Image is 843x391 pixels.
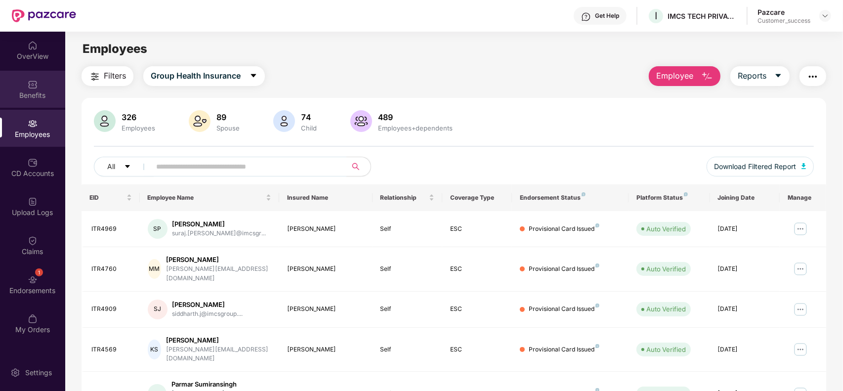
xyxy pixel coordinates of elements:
[529,224,599,234] div: Provisional Card Issued
[807,71,819,83] img: svg+xml;base64,PHN2ZyB4bWxucz0iaHR0cDovL3d3dy53My5vcmcvMjAwMC9zdmciIHdpZHRoPSIyNCIgaGVpZ2h0PSIyNC...
[28,197,38,207] img: svg+xml;base64,PHN2ZyBpZD0iVXBsb2FkX0xvZ3MiIGRhdGEtbmFtZT0iVXBsb2FkIExvZ3MiIHhtbG5zPSJodHRwOi8vd3...
[668,11,737,21] div: IMCS TECH PRIVATE LIMITED
[595,223,599,227] img: svg+xml;base64,PHN2ZyB4bWxucz0iaHR0cDovL3d3dy53My5vcmcvMjAwMC9zdmciIHdpZHRoPSI4IiBoZWlnaHQ9IjgiIH...
[595,344,599,348] img: svg+xml;base64,PHN2ZyB4bWxucz0iaHR0cDovL3d3dy53My5vcmcvMjAwMC9zdmciIHdpZHRoPSI4IiBoZWlnaHQ9IjgiIH...
[91,304,132,314] div: ITR4909
[529,345,599,354] div: Provisional Card Issued
[140,184,280,211] th: Employee Name
[94,110,116,132] img: svg+xml;base64,PHN2ZyB4bWxucz0iaHR0cDovL3d3dy53My5vcmcvMjAwMC9zdmciIHhtbG5zOnhsaW5rPSJodHRwOi8vd3...
[656,70,693,82] span: Employee
[299,112,319,122] div: 74
[28,236,38,246] img: svg+xml;base64,PHN2ZyBpZD0iQ2xhaW0iIHhtbG5zPSJodHRwOi8vd3d3LnczLm9yZy8yMDAwL3N2ZyIgd2lkdGg9IjIwIi...
[380,264,434,274] div: Self
[646,264,686,274] div: Auto Verified
[166,336,271,345] div: [PERSON_NAME]
[529,304,599,314] div: Provisional Card Issued
[28,158,38,168] img: svg+xml;base64,PHN2ZyBpZD0iQ0RfQWNjb3VudHMiIGRhdGEtbmFtZT0iQ0QgQWNjb3VudHMiIHhtbG5zPSJodHRwOi8vd3...
[442,184,512,211] th: Coverage Type
[758,17,810,25] div: Customer_success
[148,300,168,319] div: SJ
[287,224,364,234] div: [PERSON_NAME]
[148,340,162,359] div: KS
[758,7,810,17] div: Pazcare
[91,224,132,234] div: ITR4969
[28,119,38,129] img: svg+xml;base64,PHN2ZyBpZD0iRW1wbG95ZWVzIiB4bWxucz0iaHR0cDovL3d3dy53My5vcmcvMjAwMC9zdmciIHdpZHRoPS...
[10,368,20,378] img: svg+xml;base64,PHN2ZyBpZD0iU2V0dGluZy0yMHgyMCIgeG1sbnM9Imh0dHA6Ly93d3cudzMub3JnLzIwMDAvc3ZnIiB3aW...
[684,192,688,196] img: svg+xml;base64,PHN2ZyB4bWxucz0iaHR0cDovL3d3dy53My5vcmcvMjAwMC9zdmciIHdpZHRoPSI4IiBoZWlnaHQ9IjgiIH...
[380,304,434,314] div: Self
[346,157,371,176] button: search
[299,124,319,132] div: Child
[793,221,808,237] img: manageButton
[124,163,131,171] span: caret-down
[718,345,772,354] div: [DATE]
[738,70,766,82] span: Reports
[287,304,364,314] div: [PERSON_NAME]
[166,255,271,264] div: [PERSON_NAME]
[774,72,782,81] span: caret-down
[646,224,686,234] div: Auto Verified
[214,124,242,132] div: Spouse
[793,261,808,277] img: manageButton
[595,263,599,267] img: svg+xml;base64,PHN2ZyB4bWxucz0iaHR0cDovL3d3dy53My5vcmcvMjAwMC9zdmciIHdpZHRoPSI4IiBoZWlnaHQ9IjgiIH...
[793,302,808,317] img: manageButton
[793,342,808,357] img: manageButton
[636,194,702,202] div: Platform Status
[520,194,621,202] div: Endorsement Status
[273,110,295,132] img: svg+xml;base64,PHN2ZyB4bWxucz0iaHR0cDovL3d3dy53My5vcmcvMjAwMC9zdmciIHhtbG5zOnhsaW5rPSJodHRwOi8vd3...
[373,184,442,211] th: Relationship
[151,70,241,82] span: Group Health Insurance
[91,264,132,274] div: ITR4760
[89,194,125,202] span: EID
[28,80,38,89] img: svg+xml;base64,PHN2ZyBpZD0iQmVuZWZpdHMiIHhtbG5zPSJodHRwOi8vd3d3LnczLm9yZy8yMDAwL3N2ZyIgd2lkdGg9Ij...
[250,72,257,81] span: caret-down
[801,163,806,169] img: svg+xml;base64,PHN2ZyB4bWxucz0iaHR0cDovL3d3dy53My5vcmcvMjAwMC9zdmciIHhtbG5zOnhsaW5rPSJodHRwOi8vd3...
[166,345,271,364] div: [PERSON_NAME][EMAIL_ADDRESS][DOMAIN_NAME]
[595,12,619,20] div: Get Help
[82,66,133,86] button: Filters
[148,259,162,279] div: MM
[718,304,772,314] div: [DATE]
[718,224,772,234] div: [DATE]
[107,161,115,172] span: All
[172,300,243,309] div: [PERSON_NAME]
[172,309,243,319] div: siddharth.j@imcsgroup....
[94,157,154,176] button: Allcaret-down
[346,163,366,171] span: search
[450,304,504,314] div: ESC
[649,66,720,86] button: Employee
[22,368,55,378] div: Settings
[707,157,814,176] button: Download Filtered Report
[120,112,157,122] div: 326
[35,268,43,276] div: 1
[376,124,455,132] div: Employees+dependents
[143,66,265,86] button: Group Health Insurancecaret-down
[104,70,126,82] span: Filters
[595,304,599,307] img: svg+xml;base64,PHN2ZyB4bWxucz0iaHR0cDovL3d3dy53My5vcmcvMjAwMC9zdmciIHdpZHRoPSI4IiBoZWlnaHQ9IjgiIH...
[28,314,38,324] img: svg+xml;base64,PHN2ZyBpZD0iTXlfT3JkZXJzIiBkYXRhLW5hbWU9Ik15IE9yZGVycyIgeG1sbnM9Imh0dHA6Ly93d3cudz...
[28,275,38,285] img: svg+xml;base64,PHN2ZyBpZD0iRW5kb3JzZW1lbnRzIiB4bWxucz0iaHR0cDovL3d3dy53My5vcmcvMjAwMC9zdmciIHdpZH...
[715,161,797,172] span: Download Filtered Report
[582,192,586,196] img: svg+xml;base64,PHN2ZyB4bWxucz0iaHR0cDovL3d3dy53My5vcmcvMjAwMC9zdmciIHdpZHRoPSI4IiBoZWlnaHQ9IjgiIH...
[28,41,38,50] img: svg+xml;base64,PHN2ZyBpZD0iSG9tZSIgeG1sbnM9Imh0dHA6Ly93d3cudzMub3JnLzIwMDAvc3ZnIiB3aWR0aD0iMjAiIG...
[646,345,686,354] div: Auto Verified
[350,110,372,132] img: svg+xml;base64,PHN2ZyB4bWxucz0iaHR0cDovL3d3dy53My5vcmcvMjAwMC9zdmciIHhtbG5zOnhsaW5rPSJodHRwOi8vd3...
[581,12,591,22] img: svg+xml;base64,PHN2ZyBpZD0iSGVscC0zMngzMiIgeG1sbnM9Imh0dHA6Ly93d3cudzMub3JnLzIwMDAvc3ZnIiB3aWR0aD...
[450,264,504,274] div: ESC
[380,224,434,234] div: Self
[82,184,140,211] th: EID
[12,9,76,22] img: New Pazcare Logo
[166,264,271,283] div: [PERSON_NAME][EMAIL_ADDRESS][DOMAIN_NAME]
[655,10,657,22] span: I
[718,264,772,274] div: [DATE]
[148,219,168,239] div: SP
[701,71,713,83] img: svg+xml;base64,PHN2ZyB4bWxucz0iaHR0cDovL3d3dy53My5vcmcvMjAwMC9zdmciIHhtbG5zOnhsaW5rPSJodHRwOi8vd3...
[91,345,132,354] div: ITR4569
[287,264,364,274] div: [PERSON_NAME]
[380,345,434,354] div: Self
[450,224,504,234] div: ESC
[380,194,427,202] span: Relationship
[83,42,147,56] span: Employees
[780,184,826,211] th: Manage
[189,110,211,132] img: svg+xml;base64,PHN2ZyB4bWxucz0iaHR0cDovL3d3dy53My5vcmcvMjAwMC9zdmciIHhtbG5zOnhsaW5rPSJodHRwOi8vd3...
